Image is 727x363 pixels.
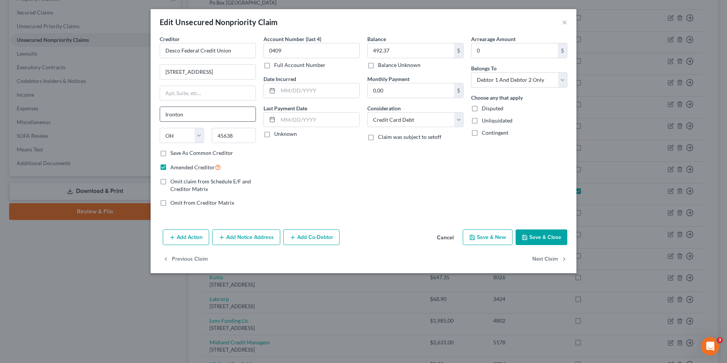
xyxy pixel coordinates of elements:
label: Arrearage Amount [471,35,516,43]
input: 0.00 [368,43,454,58]
input: XXXX [263,43,360,58]
input: Enter city... [160,107,256,121]
button: Add Notice Address [212,229,280,245]
label: Unknown [274,130,297,138]
input: Enter address... [160,65,256,79]
span: Belongs To [471,65,497,72]
input: MM/DD/YYYY [278,83,359,98]
button: Next Claim [532,251,567,267]
label: Save As Common Creditor [170,149,233,157]
span: Omit from Creditor Matrix [170,199,234,206]
div: $ [454,83,463,98]
span: Disputed [482,105,503,111]
button: Previous Claim [163,251,208,267]
span: Claim was subject to setoff [378,134,441,140]
span: Contingent [482,129,508,136]
iframe: Intercom live chat [701,337,719,355]
span: Unliquidated [482,117,513,124]
label: Date Incurred [263,75,296,83]
button: Cancel [431,230,460,245]
input: Apt, Suite, etc... [160,86,256,100]
label: Full Account Number [274,61,325,69]
button: × [562,18,567,27]
input: 0.00 [471,43,558,58]
input: Enter zip... [212,128,256,143]
span: Omit claim from Schedule E/F and Creditor Matrix [170,178,251,192]
input: Search creditor by name... [160,43,256,58]
button: Add Action [163,229,209,245]
span: 3 [717,337,723,343]
div: Edit Unsecured Nonpriority Claim [160,17,278,27]
button: Add Co-Debtor [283,229,340,245]
button: Save & New [463,229,513,245]
input: 0.00 [368,83,454,98]
div: $ [558,43,567,58]
div: $ [454,43,463,58]
label: Balance [367,35,386,43]
label: Choose any that apply [471,94,523,102]
button: Save & Close [516,229,567,245]
span: Amended Creditor [170,164,215,170]
span: Creditor [160,36,180,42]
label: Account Number (last 4) [263,35,321,43]
label: Last Payment Date [263,104,307,112]
input: MM/DD/YYYY [278,113,359,127]
label: Monthly Payment [367,75,410,83]
label: Consideration [367,104,401,112]
label: Balance Unknown [378,61,421,69]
